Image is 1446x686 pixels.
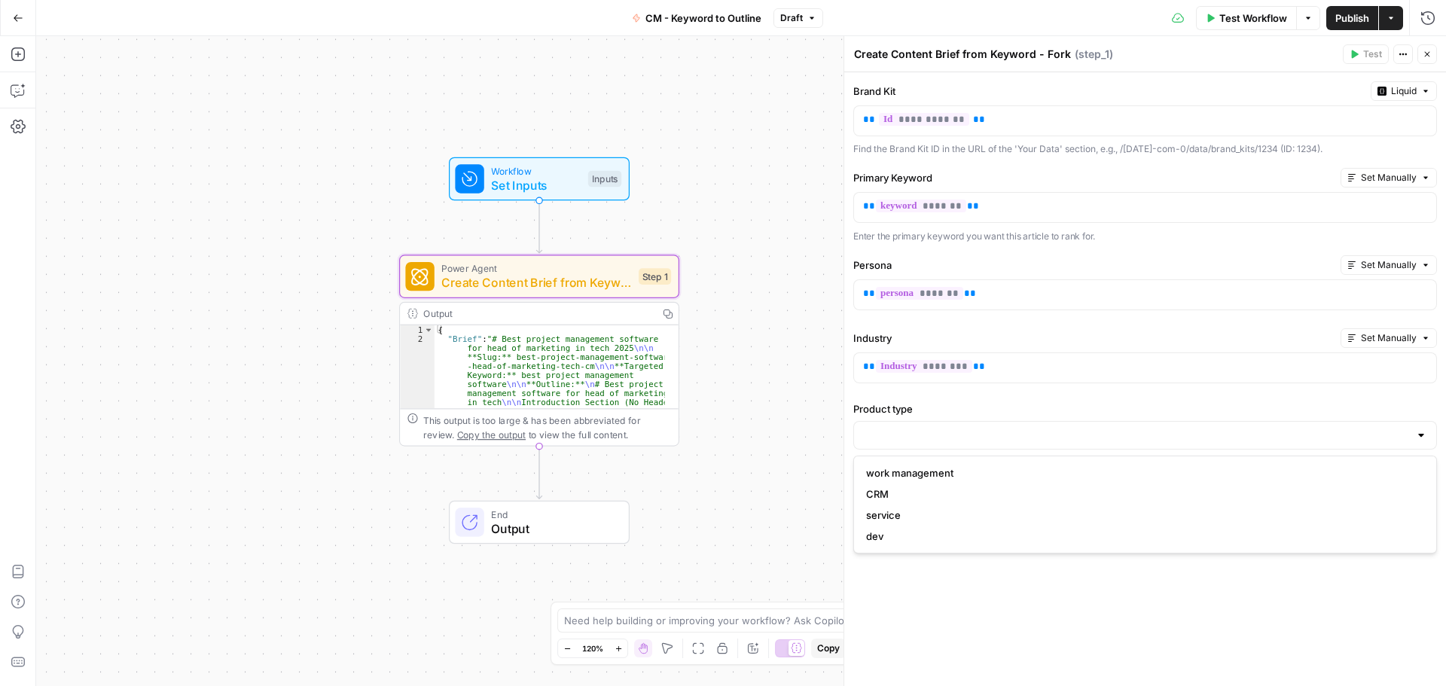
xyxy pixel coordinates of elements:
[780,11,803,25] span: Draft
[491,520,614,538] span: Output
[423,306,651,321] div: Output
[491,163,581,178] span: Workflow
[853,229,1437,244] p: Enter the primary keyword you want this article to rank for.
[399,157,679,201] div: WorkflowSet InputsInputs
[423,325,433,334] span: Toggle code folding, rows 1 through 3
[1341,255,1437,275] button: Set Manually
[811,639,846,658] button: Copy
[853,258,1335,273] label: Persona
[400,325,435,334] div: 1
[866,465,1418,480] span: work management
[399,501,679,544] div: EndOutput
[491,176,581,194] span: Set Inputs
[1219,11,1287,26] span: Test Workflow
[582,642,603,654] span: 120%
[423,413,671,441] div: This output is too large & has been abbreviated for review. to view the full content.
[457,429,526,440] span: Copy the output
[399,255,679,446] div: Power AgentCreate Content Brief from Keyword - ForkStep 1Output{ "Brief":"# Best project manageme...
[1361,331,1417,345] span: Set Manually
[1371,81,1437,101] button: Liquid
[866,508,1418,523] span: service
[1363,47,1382,61] span: Test
[773,8,823,28] button: Draft
[1341,328,1437,348] button: Set Manually
[1391,84,1417,98] span: Liquid
[853,170,1335,185] label: Primary Keyword
[1361,171,1417,184] span: Set Manually
[1075,47,1113,62] span: ( step_1 )
[639,268,671,285] div: Step 1
[536,200,541,253] g: Edge from start to step_1
[1196,6,1296,30] button: Test Workflow
[441,261,631,276] span: Power Agent
[853,142,1437,156] div: Find the Brand Kit ID in the URL of the 'Your Data' section, e.g., /[DATE]-com-0/data/brand_kits/...
[866,529,1418,544] span: dev
[1343,44,1389,64] button: Test
[854,47,1071,62] textarea: Create Content Brief from Keyword - Fork
[645,11,761,26] span: CM - Keyword to Outline
[817,642,840,655] span: Copy
[853,401,1437,416] label: Product type
[588,171,621,188] div: Inputs
[491,507,614,521] span: End
[1326,6,1378,30] button: Publish
[866,486,1418,502] span: CRM
[853,331,1335,346] label: Industry
[623,6,770,30] button: CM - Keyword to Outline
[536,447,541,499] g: Edge from step_1 to end
[1335,11,1369,26] span: Publish
[441,274,631,292] span: Create Content Brief from Keyword - Fork
[1361,258,1417,272] span: Set Manually
[1341,168,1437,188] button: Set Manually
[853,84,1365,99] label: Brand Kit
